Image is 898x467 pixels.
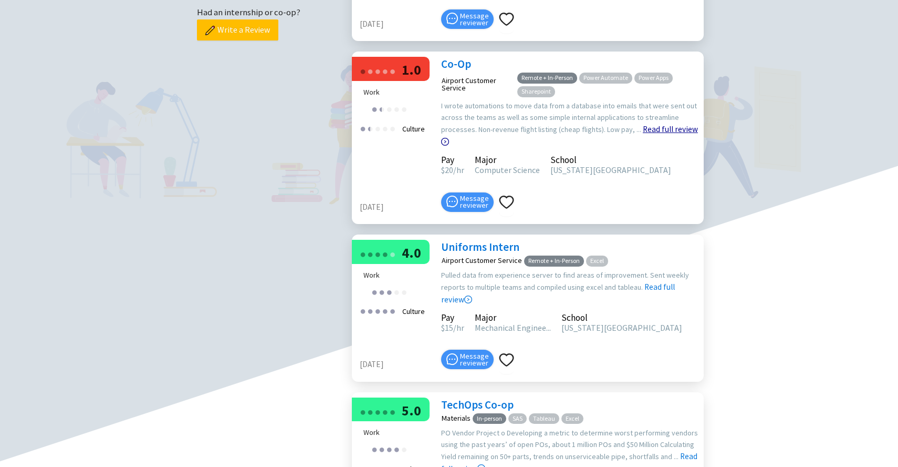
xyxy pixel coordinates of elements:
[441,322,453,333] span: 15
[441,269,698,306] div: Pulled data from experience server to find areas of improvement. Sent weekly reports to multiple ...
[460,13,489,26] span: Message reviewer
[561,314,682,321] div: School
[382,63,388,79] div: ●
[402,402,421,419] span: 5.0
[499,195,514,210] span: heart
[382,120,388,136] div: ●
[561,413,583,424] span: Excel
[379,100,385,117] div: ●
[197,19,278,40] button: Write a Review
[586,256,608,267] span: Excel
[401,100,407,117] div: ●
[360,302,366,319] div: ●
[371,441,378,457] div: ●
[550,156,671,164] div: School
[389,120,395,136] div: ●
[371,283,378,300] div: ●
[360,63,366,79] div: ●
[363,269,425,281] div: Work
[441,314,464,321] div: Pay
[401,441,407,457] div: ●
[399,120,428,138] div: Culture
[460,353,489,367] span: Message reviewer
[205,26,215,35] img: pencil.png
[441,72,698,147] a: Read full review
[401,283,407,300] div: ●
[367,63,373,79] div: ●
[389,246,395,262] div: ●
[367,120,370,136] div: ●
[367,120,373,136] div: ●
[393,100,400,117] div: ●
[441,165,453,175] span: 20
[550,165,671,175] span: [US_STATE][GEOGRAPHIC_DATA]
[374,246,381,262] div: ●
[517,86,555,97] span: Sharepoint
[374,63,381,79] div: ●
[389,302,395,319] div: ●
[389,403,395,420] div: ●
[579,73,632,84] span: Power Automate
[379,441,385,457] div: ●
[367,302,373,319] div: ●
[446,353,458,365] span: message
[441,322,445,333] span: $
[371,100,378,117] div: ●
[453,322,464,333] span: /hr
[446,13,458,24] span: message
[524,256,584,267] span: Remote + In-Person
[382,302,388,319] div: ●
[508,413,527,424] span: SAS
[442,257,522,264] div: Airport Customer Service
[386,441,392,457] div: ●
[475,314,551,321] div: Major
[379,283,385,300] div: ●
[360,403,366,420] div: ●
[374,120,381,136] div: ●
[360,358,436,371] div: [DATE]
[360,120,366,136] div: ●
[442,77,515,92] div: Airport Customer Service
[441,398,514,412] a: TechOps Co-op
[529,413,559,424] span: Tableau
[217,23,270,36] span: Write a Review
[446,196,458,207] span: message
[402,61,421,78] span: 1.0
[441,156,464,164] div: Pay
[561,322,682,333] span: [US_STATE][GEOGRAPHIC_DATA]
[441,57,471,71] a: Co-Op
[197,6,300,18] span: Had an internship or co-op?
[393,441,400,457] div: ●
[441,240,519,254] a: Uniforms Intern
[386,283,392,300] div: ●
[360,201,436,214] div: [DATE]
[441,100,698,148] div: I wrote automations to move data from a database into emails that were sent out across the teams ...
[517,73,577,84] span: Remote + In-Person
[634,73,673,84] span: Power Apps
[475,165,540,175] span: Computer Science
[399,302,428,320] div: Culture
[367,246,373,262] div: ●
[499,12,514,27] span: heart
[386,100,392,117] div: ●
[475,156,540,164] div: Major
[475,322,551,333] span: Mechanical Enginee...
[360,18,436,31] div: [DATE]
[460,195,489,209] span: Message reviewer
[441,138,449,146] span: right-circle
[374,302,381,319] div: ●
[402,244,421,261] span: 4.0
[499,352,514,368] span: heart
[382,403,388,420] div: ●
[363,427,425,438] div: Work
[367,403,373,420] div: ●
[379,100,382,117] div: ●
[464,296,472,303] span: right-circle
[382,246,388,262] div: ●
[360,246,366,262] div: ●
[374,403,381,420] div: ●
[363,86,425,98] div: Work
[441,229,675,304] a: Read full review
[393,283,400,300] div: ●
[473,413,506,424] span: In-person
